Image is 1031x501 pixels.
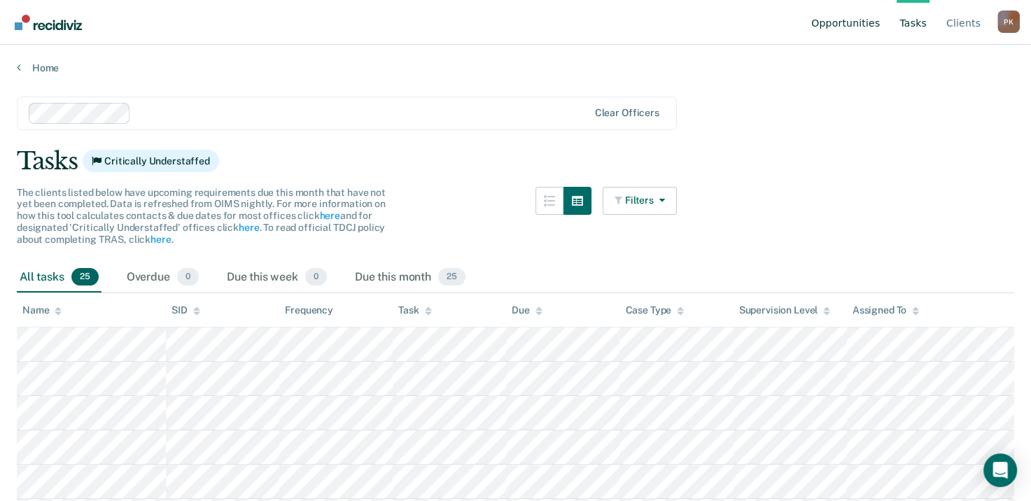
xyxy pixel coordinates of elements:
button: Filters [603,187,677,215]
div: Task [398,304,431,316]
span: 25 [438,268,465,286]
div: All tasks25 [17,262,101,293]
div: Assigned To [853,304,919,316]
div: Supervision Level [739,304,831,316]
a: here [319,210,339,221]
a: here [150,234,171,245]
div: SID [171,304,200,316]
div: Clear officers [595,107,659,119]
div: Due [512,304,542,316]
span: 0 [177,268,199,286]
div: Name [22,304,62,316]
span: 25 [71,268,99,286]
button: Profile dropdown button [997,10,1020,33]
div: Case Type [625,304,684,316]
span: Critically Understaffed [83,150,219,172]
span: 0 [305,268,327,286]
div: Due this month25 [352,262,468,293]
a: Home [17,62,1014,74]
div: Due this week0 [224,262,330,293]
div: Frequency [285,304,333,316]
img: Recidiviz [15,15,82,30]
span: The clients listed below have upcoming requirements due this month that have not yet been complet... [17,187,386,245]
div: Overdue0 [124,262,202,293]
div: Tasks [17,147,1014,176]
div: Open Intercom Messenger [983,453,1017,487]
a: here [239,222,259,233]
div: P K [997,10,1020,33]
